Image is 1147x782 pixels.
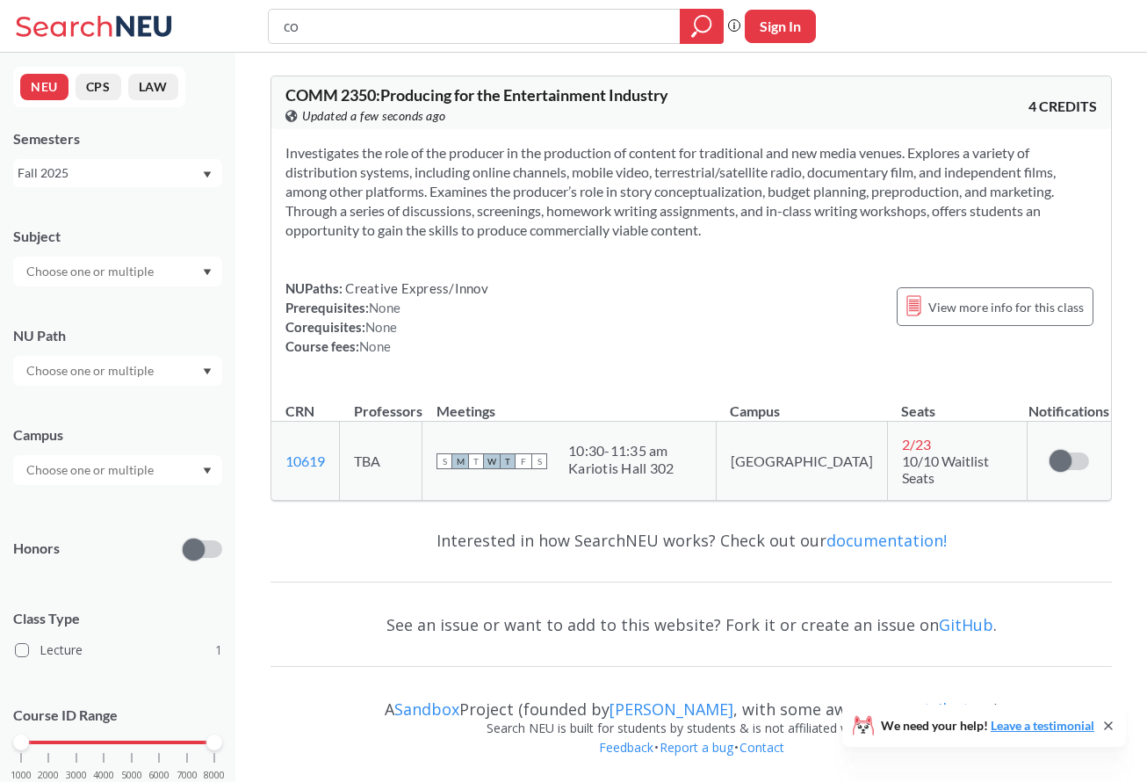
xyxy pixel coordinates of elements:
[18,460,165,481] input: Choose one or multiple
[484,453,500,469] span: W
[20,74,69,100] button: NEU
[531,453,547,469] span: S
[343,280,488,296] span: Creative Express/Innov
[13,455,222,485] div: Dropdown arrow
[691,14,712,39] svg: magnifying glass
[271,515,1112,566] div: Interested in how SearchNEU works? Check out our
[340,384,422,422] th: Professors
[13,129,222,148] div: Semesters
[271,719,1112,738] div: Search NEU is built for students by students & is not affiliated with NEU.
[18,261,165,282] input: Choose one or multiple
[568,460,674,477] div: Kariotis Hall 302
[745,10,816,43] button: Sign In
[897,699,994,720] a: contributors
[203,269,212,276] svg: Dropdown arrow
[13,257,222,286] div: Dropdown arrow
[369,300,400,315] span: None
[13,356,222,386] div: Dropdown arrow
[148,771,170,780] span: 6000
[739,739,785,756] a: Contact
[13,227,222,246] div: Subject
[18,163,201,183] div: Fall 2025
[93,771,114,780] span: 4000
[610,699,733,720] a: [PERSON_NAME]
[516,453,531,469] span: F
[285,402,314,421] div: CRN
[13,425,222,445] div: Campus
[121,771,142,780] span: 5000
[902,436,931,453] span: 2 / 23
[680,9,724,44] div: magnifying glass
[887,384,1027,422] th: Seats
[1027,384,1111,422] th: Notifications
[716,384,887,422] th: Campus
[285,143,1097,240] section: Investigates the role of the producer in the production of content for traditional and new media ...
[203,171,212,178] svg: Dropdown arrow
[881,720,1094,732] span: We need your help!
[394,699,459,720] a: Sandbox
[271,599,1112,650] div: See an issue or want to add to this website? Fork it or create an issue on .
[285,453,325,469] a: 10619
[13,609,222,628] span: Class Type
[928,296,1084,318] span: View more info for this class
[468,453,484,469] span: T
[422,384,717,422] th: Meetings
[76,74,121,100] button: CPS
[452,453,468,469] span: M
[177,771,198,780] span: 7000
[902,453,989,486] span: 10/10 Waitlist Seats
[18,360,165,381] input: Choose one or multiple
[204,771,225,780] span: 8000
[285,279,488,356] div: NUPaths: Prerequisites: Corequisites: Course fees:
[302,106,446,126] span: Updated a few seconds ago
[271,684,1112,719] div: A Project (founded by , with some awesome )
[203,467,212,474] svg: Dropdown arrow
[340,422,422,501] td: TBA
[11,771,32,780] span: 1000
[568,442,674,460] div: 10:30 - 11:35 am
[282,11,667,41] input: Class, professor, course number, "phrase"
[826,530,947,551] a: documentation!
[365,319,397,335] span: None
[128,74,178,100] button: LAW
[38,771,59,780] span: 2000
[13,326,222,345] div: NU Path
[359,338,391,354] span: None
[1028,97,1097,116] span: 4 CREDITS
[991,718,1094,733] a: Leave a testimonial
[436,453,452,469] span: S
[939,614,993,635] a: GitHub
[15,639,222,662] label: Lecture
[13,539,60,559] p: Honors
[13,706,222,726] p: Course ID Range
[285,85,668,105] span: COMM 2350 : Producing for the Entertainment Industry
[215,641,222,660] span: 1
[659,739,734,756] a: Report a bug
[13,159,222,187] div: Fall 2025Dropdown arrow
[716,422,887,501] td: [GEOGRAPHIC_DATA]
[598,739,654,756] a: Feedback
[66,771,87,780] span: 3000
[500,453,516,469] span: T
[203,368,212,375] svg: Dropdown arrow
